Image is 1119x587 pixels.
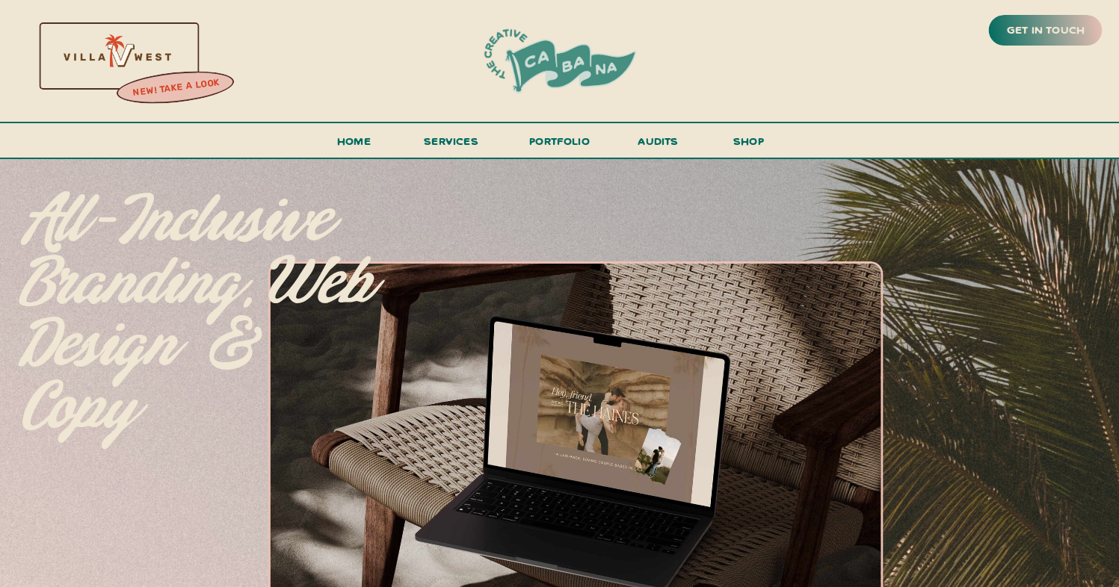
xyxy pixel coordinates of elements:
a: get in touch [1004,20,1088,41]
a: shop [713,131,785,158]
a: new! take a look [114,73,237,103]
a: services [420,131,483,159]
a: audits [636,131,681,158]
p: All-inclusive branding, web design & copy [21,190,378,402]
a: Home [331,131,377,159]
span: services [424,134,478,148]
a: portfolio [525,131,595,159]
